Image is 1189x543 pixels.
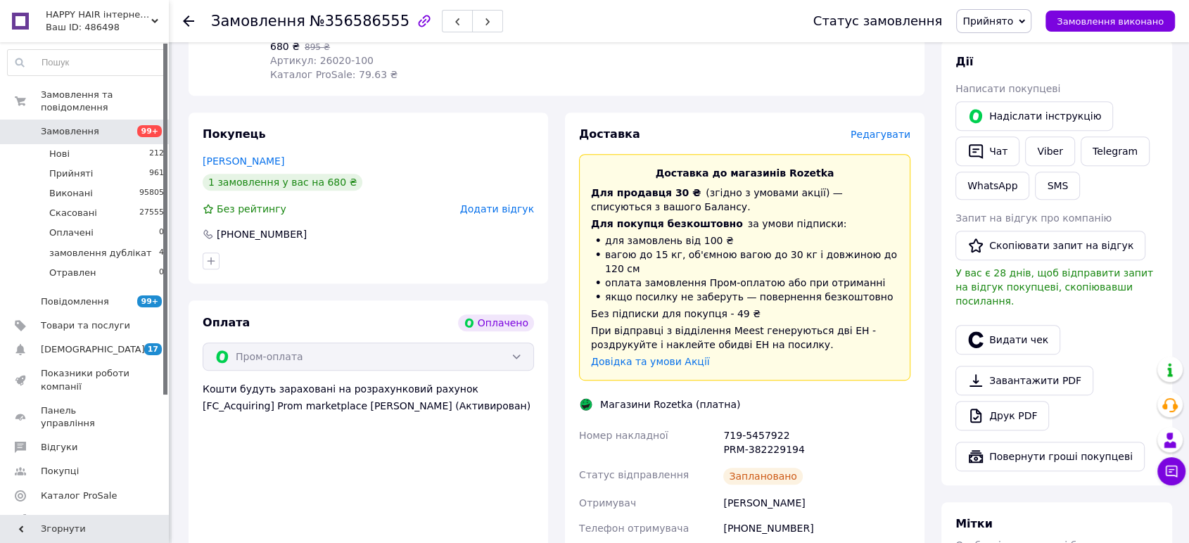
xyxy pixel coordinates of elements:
span: 961 [149,167,164,180]
span: Без рейтингу [217,203,286,215]
span: Виконані [49,187,93,200]
span: Відгуки [41,441,77,454]
span: 99+ [137,295,162,307]
span: 0 [159,226,164,239]
a: WhatsApp [955,172,1029,200]
span: Доставка [579,127,640,141]
span: Отримувач [579,497,636,509]
div: Магазини Rozetka (платна) [597,397,744,411]
div: 719-5457922 PRM-382229194 [720,423,913,462]
span: Доставка до магазинів Rozetka [656,167,834,179]
div: Без підписки для покупця - 49 ₴ [591,307,898,321]
span: Артикул: 26020-100 [270,55,374,66]
span: Нові [49,148,70,160]
button: Надіслати інструкцію [955,101,1113,131]
div: 1 замовлення у вас на 680 ₴ [203,174,362,191]
div: При відправці з відділення Meest генеруються дві ЕН - роздрукуйте і наклейте обидві ЕН на посилку. [591,324,898,352]
span: [DEMOGRAPHIC_DATA] [41,343,145,356]
span: Замовлення [41,125,99,138]
span: Прийняті [49,167,93,180]
button: Повернути гроші покупцеві [955,442,1145,471]
button: Чат [955,136,1019,166]
span: №356586555 [310,13,409,30]
span: 27555 [139,207,164,219]
a: Завантажити PDF [955,366,1093,395]
span: 99+ [137,125,162,137]
span: Запит на відгук про компанію [955,212,1112,224]
a: Telegram [1081,136,1150,166]
span: Мітки [955,517,993,530]
div: (згідно з умовами акції) — списуються з вашого Балансу. [591,186,898,214]
span: Статус відправлення [579,469,689,480]
span: Редагувати [851,129,910,140]
span: Замовлення та повідомлення [41,89,169,114]
span: Отравлен [49,267,96,279]
li: вагою до 15 кг, об'ємною вагою до 30 кг і довжиною до 120 см [591,248,898,276]
span: Номер накладної [579,430,668,441]
div: Ваш ID: 486498 [46,21,169,34]
div: [FC_Acquiring] Prom marketplace [PERSON_NAME] (Активирован) [203,399,534,413]
div: Статус замовлення [813,14,943,28]
span: замовлення дублікат [49,247,152,260]
span: Оплачені [49,226,94,239]
span: У вас є 28 днів, щоб відправити запит на відгук покупцеві, скопіювавши посилання. [955,267,1153,307]
div: за умови підписки: [591,217,898,231]
span: Покупець [203,127,266,141]
button: Скопіювати запит на відгук [955,231,1145,260]
span: Телефон отримувача [579,523,689,534]
a: Друк PDF [955,401,1049,430]
span: Панель управління [41,404,130,430]
span: Для продавця 30 ₴ [591,187,701,198]
span: Прийнято [962,15,1013,27]
div: Заплановано [723,468,803,485]
span: Замовлення [211,13,305,30]
input: Пошук [8,50,165,75]
span: Покупці [41,465,79,478]
span: 0 [159,267,164,279]
button: Чат з покупцем [1157,457,1185,485]
span: 17 [144,343,162,355]
span: 4 [159,247,164,260]
a: Довідка та умови Акції [591,356,710,367]
span: Аналітика [41,513,89,526]
button: SMS [1035,172,1080,200]
li: для замовлень від 100 ₴ [591,234,898,248]
div: Повернутися назад [183,14,194,28]
div: [PERSON_NAME] [720,490,913,516]
span: Дії [955,55,973,68]
a: [PERSON_NAME] [203,155,284,167]
span: 212 [149,148,164,160]
span: Повідомлення [41,295,109,308]
li: оплата замовлення Пром-оплатою або при отриманні [591,276,898,290]
div: Оплачено [458,314,534,331]
span: Написати покупцеві [955,83,1060,94]
div: Кошти будуть зараховані на розрахунковий рахунок [203,382,534,413]
span: Оплата [203,316,250,329]
span: HAPPY HAIR інтернет-магазин професійної косметики для волосся [46,8,151,21]
div: [PHONE_NUMBER] [720,516,913,541]
span: 95805 [139,187,164,200]
button: Замовлення виконано [1045,11,1175,32]
span: Замовлення виконано [1057,16,1164,27]
a: Viber [1025,136,1074,166]
span: Товари та послуги [41,319,130,332]
li: якщо посилку не заберуть — повернення безкоштовно [591,290,898,304]
span: Каталог ProSale [41,490,117,502]
span: 895 ₴ [305,42,330,52]
span: Для покупця безкоштовно [591,218,743,229]
button: Видати чек [955,325,1060,354]
span: 680 ₴ [270,41,300,52]
span: Додати відгук [460,203,534,215]
span: Скасовані [49,207,97,219]
div: [PHONE_NUMBER] [215,227,308,241]
span: Показники роботи компанії [41,367,130,392]
span: Каталог ProSale: 79.63 ₴ [270,69,398,80]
